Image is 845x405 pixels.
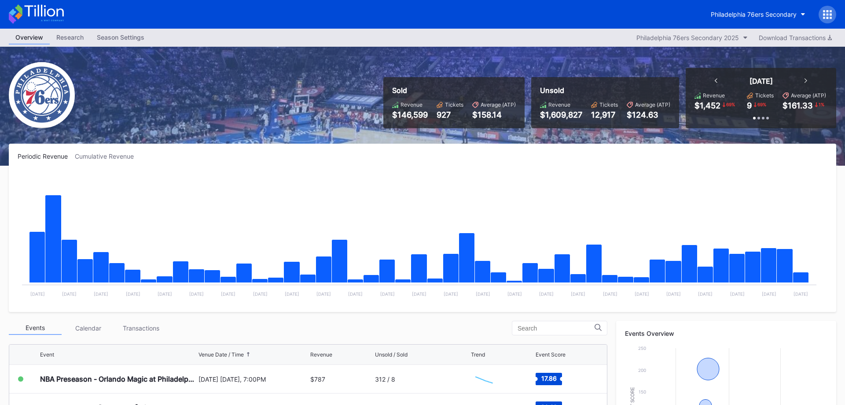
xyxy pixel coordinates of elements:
div: Tickets [599,101,618,108]
div: Revenue [548,101,570,108]
div: Events Overview [625,330,827,337]
div: Average (ATP) [791,92,826,99]
div: 9 [747,101,752,110]
text: [DATE] [412,291,426,297]
div: 1 % [818,101,825,108]
text: [DATE] [539,291,554,297]
button: Philadelphia 76ers Secondary [704,6,812,22]
text: 150 [639,389,646,394]
div: Event Score [536,351,566,358]
div: Revenue [703,92,725,99]
text: 200 [638,368,646,373]
svg: Chart title [471,368,497,390]
a: Research [50,31,90,45]
div: 69 % [725,101,736,108]
a: Season Settings [90,31,151,45]
div: 312 / 8 [375,375,395,383]
div: NBA Preseason - Orlando Magic at Philadelphia 76ers [40,375,196,383]
div: Unsold / Sold [375,351,408,358]
div: Average (ATP) [635,101,670,108]
text: [DATE] [285,291,299,297]
text: 17.86 [541,375,556,382]
text: [DATE] [507,291,522,297]
text: [DATE] [94,291,108,297]
text: [DATE] [30,291,45,297]
text: [DATE] [253,291,268,297]
button: Philadelphia 76ers Secondary 2025 [632,32,752,44]
div: Average (ATP) [481,101,516,108]
text: [DATE] [221,291,235,297]
svg: Chart title [18,171,821,303]
div: Calendar [62,321,114,335]
div: Venue Date / Time [198,351,244,358]
button: Download Transactions [754,32,836,44]
text: [DATE] [316,291,331,297]
div: 927 [437,110,463,119]
text: [DATE] [730,291,745,297]
text: [DATE] [794,291,808,297]
text: [DATE] [698,291,713,297]
div: Sold [392,86,516,95]
text: [DATE] [62,291,77,297]
div: Cumulative Revenue [75,152,141,160]
div: Trend [471,351,485,358]
text: 250 [638,346,646,351]
div: $1,609,827 [540,110,582,119]
div: [DATE] [749,77,773,85]
text: [DATE] [189,291,204,297]
div: [DATE] [DATE], 7:00PM [198,375,308,383]
text: [DATE] [348,291,363,297]
div: Tickets [755,92,774,99]
div: Transactions [114,321,167,335]
text: [DATE] [380,291,395,297]
text: [DATE] [476,291,490,297]
text: [DATE] [158,291,172,297]
div: Philadelphia 76ers Secondary [711,11,797,18]
div: $124.63 [627,110,670,119]
div: Tickets [445,101,463,108]
div: $158.14 [472,110,516,119]
div: Revenue [310,351,332,358]
div: 69 % [757,101,767,108]
div: Download Transactions [759,34,832,41]
div: Events [9,321,62,335]
text: [DATE] [571,291,585,297]
text: [DATE] [444,291,458,297]
a: Overview [9,31,50,45]
div: $787 [310,375,325,383]
div: Periodic Revenue [18,152,75,160]
div: $1,452 [694,101,720,110]
div: $146,599 [392,110,428,119]
div: 12,917 [591,110,618,119]
img: Philadelphia_76ers.png [9,62,75,128]
div: Revenue [400,101,422,108]
text: [DATE] [635,291,649,297]
div: $161.33 [783,101,813,110]
text: [DATE] [762,291,776,297]
div: Unsold [540,86,670,95]
div: Event [40,351,54,358]
div: Philadelphia 76ers Secondary 2025 [636,34,739,41]
input: Search [518,325,595,332]
text: [DATE] [126,291,140,297]
text: [DATE] [666,291,681,297]
text: [DATE] [603,291,617,297]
